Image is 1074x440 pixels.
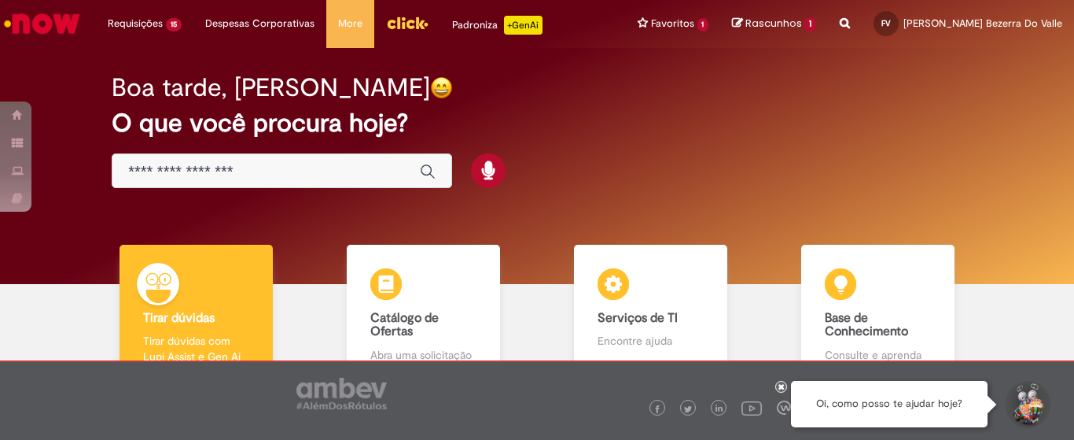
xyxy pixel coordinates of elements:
img: logo_footer_linkedin.png [715,405,723,414]
div: Padroniza [452,16,543,35]
span: Favoritos [651,16,694,31]
b: Tirar dúvidas [143,310,215,326]
span: 1 [697,18,709,31]
img: logo_footer_youtube.png [741,397,762,418]
a: Serviços de TI Encontre ajuda [537,245,764,381]
a: Catálogo de Ofertas Abra uma solicitação [310,245,537,381]
img: click_logo_yellow_360x200.png [386,11,428,35]
div: Oi, como posso te ajudar hoje? [791,381,988,427]
a: Base de Conhecimento Consulte e aprenda [764,245,991,381]
span: Rascunhos [745,16,802,31]
p: Consulte e aprenda [825,347,932,363]
h2: O que você procura hoje? [112,109,962,137]
span: Despesas Corporativas [205,16,314,31]
p: +GenAi [504,16,543,35]
span: More [338,16,362,31]
b: Base de Conhecimento [825,310,908,340]
button: Iniciar Conversa de Suporte [1003,381,1050,428]
span: 1 [804,17,816,31]
a: Rascunhos [732,17,816,31]
p: Encontre ajuda [598,333,704,349]
a: Tirar dúvidas Tirar dúvidas com Lupi Assist e Gen Ai [83,245,310,381]
img: ServiceNow [2,8,83,39]
img: happy-face.png [430,76,453,99]
h2: Boa tarde, [PERSON_NAME] [112,74,430,102]
img: logo_footer_facebook.png [653,405,661,413]
img: logo_footer_twitter.png [684,405,692,413]
b: Serviços de TI [598,310,678,326]
span: [PERSON_NAME] Bezerra Do Valle [903,17,1062,30]
span: 15 [166,18,182,31]
b: Catálogo de Ofertas [370,310,439,340]
img: logo_footer_workplace.png [777,401,791,415]
p: Abra uma solicitação [370,347,477,363]
img: logo_footer_ambev_rotulo_gray.png [296,378,387,409]
span: Requisições [108,16,163,31]
span: FV [881,18,891,28]
p: Tirar dúvidas com Lupi Assist e Gen Ai [143,333,250,364]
